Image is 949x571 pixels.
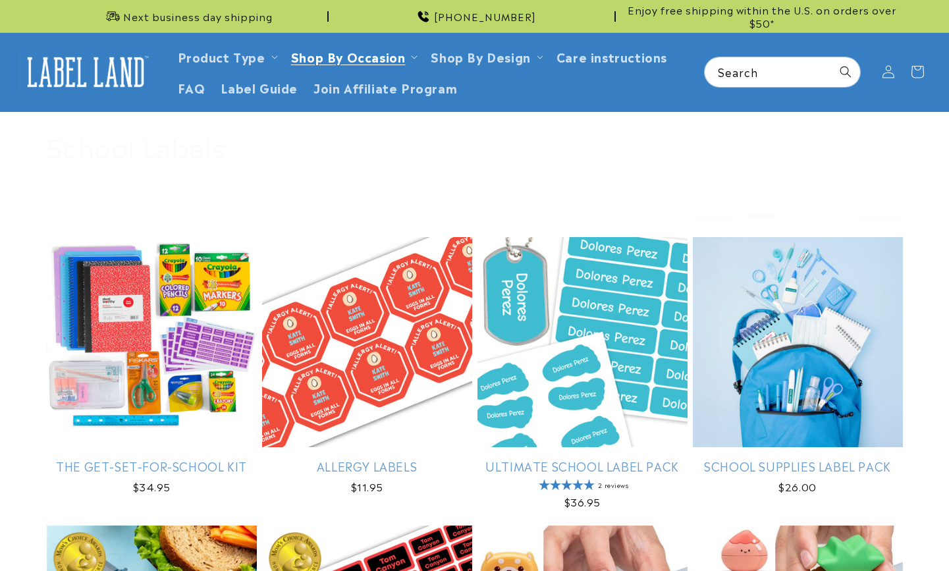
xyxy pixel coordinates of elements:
[262,458,472,474] a: Allergy Labels
[313,80,457,95] span: Join Affiliate Program
[306,72,465,103] a: Join Affiliate Program
[47,128,903,163] h1: School Labels
[170,41,283,72] summary: Product Type
[423,41,548,72] summary: Shop By Design
[477,458,688,474] a: Ultimate School Label Pack
[672,509,936,558] iframe: Gorgias Floating Chat
[283,41,423,72] summary: Shop By Occasion
[291,49,406,64] span: Shop By Occasion
[178,47,265,65] a: Product Type
[844,209,903,223] span: 23 products
[831,57,860,86] button: Search
[47,458,257,474] a: The Get-Set-for-School Kit
[213,72,306,103] a: Label Guide
[431,47,530,65] a: Shop By Design
[178,80,205,95] span: FAQ
[556,49,667,64] span: Care instructions
[693,458,903,474] a: School Supplies Label Pack
[221,80,298,95] span: Label Guide
[20,51,151,92] img: Label Land
[549,41,675,72] a: Care instructions
[697,209,732,223] label: Sort by:
[434,10,536,23] span: [PHONE_NUMBER]
[621,3,903,29] span: Enjoy free shipping within the U.S. on orders over $50*
[170,72,213,103] a: FAQ
[123,10,273,23] span: Next business day shipping
[15,47,157,97] a: Label Land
